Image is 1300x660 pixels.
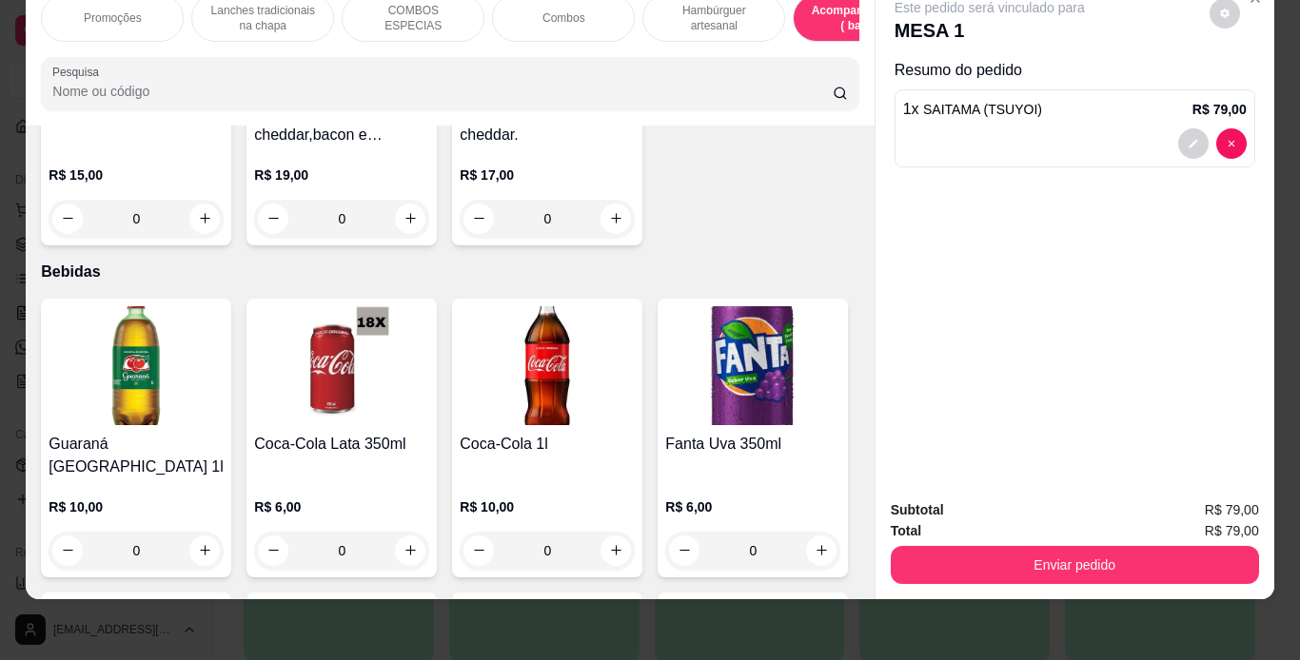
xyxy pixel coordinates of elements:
[895,17,1085,44] p: MESA 1
[395,204,425,234] button: increase-product-quantity
[49,497,224,516] p: R$ 10,00
[895,59,1255,82] p: Resumo do pedido
[806,535,837,566] button: increase-product-quantity
[891,523,921,538] strong: Total
[903,98,1042,121] p: 1 x
[254,306,429,425] img: product-image
[1216,128,1247,159] button: decrease-product-quantity
[49,165,224,184] p: R$ 15,00
[52,64,106,80] label: Pesquisa
[460,433,635,456] h4: Coca-Cola 1l
[809,3,919,33] p: Acompanhamentos ( batata )
[258,204,288,234] button: decrease-product-quantity
[49,433,224,478] h4: Guaraná [GEOGRAPHIC_DATA] 1l
[923,102,1042,117] span: SAITAMA (TSUYOI)
[891,546,1259,584] button: Enviar pedido
[659,3,769,33] p: Hambúrguer artesanal
[358,3,468,33] p: COMBOS ESPECIAS
[189,204,220,234] button: increase-product-quantity
[395,535,425,566] button: increase-product-quantity
[1205,520,1259,541] span: R$ 79,00
[460,165,635,184] p: R$ 17,00
[1192,100,1247,119] p: R$ 79,00
[254,433,429,456] h4: Coca-Cola Lata 350ml
[665,306,840,425] img: product-image
[52,535,83,566] button: decrease-product-quantity
[254,497,429,516] p: R$ 6,00
[1178,128,1209,159] button: decrease-product-quantity
[542,10,585,26] p: Combos
[84,10,142,26] p: Promoções
[669,535,699,566] button: decrease-product-quantity
[52,82,833,101] input: Pesquisa
[207,3,318,33] p: Lanches tradicionais na chapa
[52,204,83,234] button: decrease-product-quantity
[665,433,840,456] h4: Fanta Uva 350ml
[665,497,840,516] p: R$ 6,00
[460,497,635,516] p: R$ 10,00
[1205,499,1259,520] span: R$ 79,00
[460,306,635,425] img: product-image
[254,165,429,184] p: R$ 19,00
[463,204,494,234] button: decrease-product-quantity
[258,535,288,566] button: decrease-product-quantity
[601,204,631,234] button: increase-product-quantity
[891,502,944,517] strong: Subtotal
[41,261,858,283] p: Bebidas
[49,306,224,425] img: product-image
[189,535,220,566] button: increase-product-quantity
